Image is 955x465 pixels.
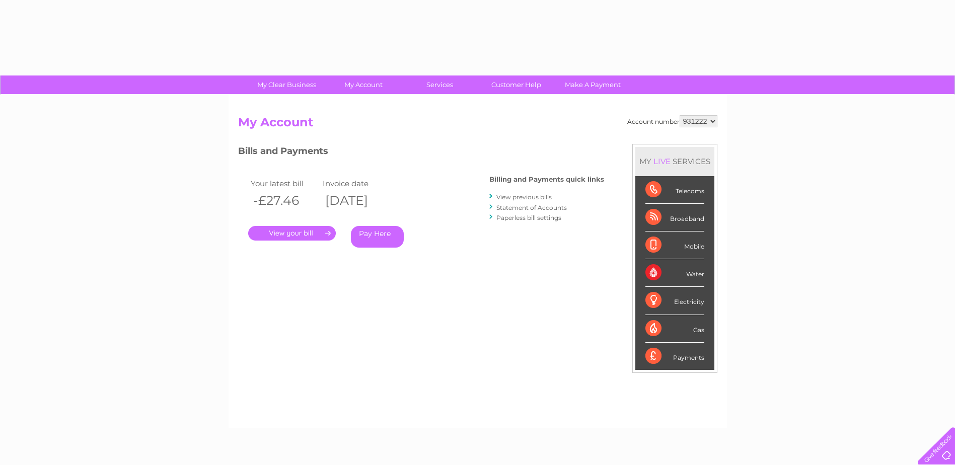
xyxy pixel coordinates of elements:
[635,147,714,176] div: MY SERVICES
[322,75,405,94] a: My Account
[245,75,328,94] a: My Clear Business
[551,75,634,94] a: Make A Payment
[248,226,336,241] a: .
[651,157,673,166] div: LIVE
[238,144,604,162] h3: Bills and Payments
[398,75,481,94] a: Services
[645,231,704,259] div: Mobile
[320,177,393,190] td: Invoice date
[496,214,561,221] a: Paperless bill settings
[645,343,704,370] div: Payments
[248,190,321,211] th: -£27.46
[238,115,717,134] h2: My Account
[627,115,717,127] div: Account number
[320,190,393,211] th: [DATE]
[645,176,704,204] div: Telecoms
[351,226,404,248] a: Pay Here
[248,177,321,190] td: Your latest bill
[496,193,552,201] a: View previous bills
[645,259,704,287] div: Water
[645,204,704,231] div: Broadband
[645,315,704,343] div: Gas
[496,204,567,211] a: Statement of Accounts
[475,75,558,94] a: Customer Help
[645,287,704,315] div: Electricity
[489,176,604,183] h4: Billing and Payments quick links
